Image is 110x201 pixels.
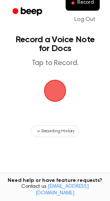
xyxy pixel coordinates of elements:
[13,59,97,68] p: Tap to Record.
[44,80,66,102] img: Beep Logo
[31,125,79,137] button: Recording History
[7,5,49,19] a: Beep
[41,128,74,134] span: Recording History
[13,35,97,53] h1: Record a Voice Note for Docs
[4,184,106,197] span: Contact us
[36,184,89,196] a: [EMAIL_ADDRESS][DOMAIN_NAME]
[67,11,103,28] a: Log Out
